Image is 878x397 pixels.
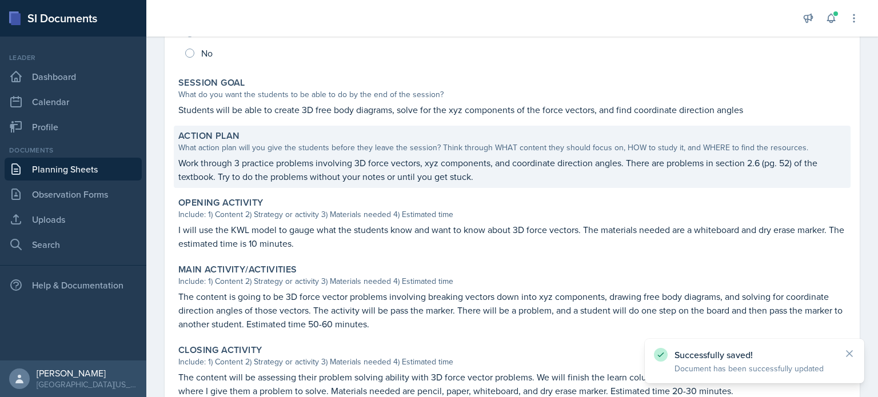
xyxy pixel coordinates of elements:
div: Include: 1) Content 2) Strategy or activity 3) Materials needed 4) Estimated time [178,208,846,220]
label: Closing Activity [178,344,262,356]
a: Planning Sheets [5,158,142,181]
a: Observation Forms [5,183,142,206]
label: Action Plan [178,130,240,142]
div: What action plan will you give the students before they leave the session? Think through WHAT con... [178,142,846,154]
p: The content is going to be 3D force vector problems involving breaking vectors down into xyz comp... [178,290,846,331]
label: Main Activity/Activities [178,264,297,275]
p: Work through 3 practice problems involving 3D force vectors, xyz components, and coordinate direc... [178,156,846,183]
p: I will use the KWL model to gauge what the students know and want to know about 3D force vectors.... [178,223,846,250]
label: Opening Activity [178,197,263,208]
div: Include: 1) Content 2) Strategy or activity 3) Materials needed 4) Estimated time [178,275,846,287]
a: Uploads [5,208,142,231]
a: Dashboard [5,65,142,88]
div: What do you want the students to be able to do by the end of the session? [178,89,846,101]
div: Include: 1) Content 2) Strategy or activity 3) Materials needed 4) Estimated time [178,356,846,368]
div: Documents [5,145,142,155]
a: Search [5,233,142,256]
label: Session Goal [178,77,245,89]
a: Profile [5,115,142,138]
p: Document has been successfully updated [675,363,835,374]
div: [GEOGRAPHIC_DATA][US_STATE] in [GEOGRAPHIC_DATA] [37,379,137,390]
div: Leader [5,53,142,63]
a: Calendar [5,90,142,113]
div: [PERSON_NAME] [37,367,137,379]
p: Successfully saved! [675,349,835,360]
div: Help & Documentation [5,274,142,296]
p: Students will be able to create 3D free body diagrams, solve for the xyz components of the force ... [178,103,846,117]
